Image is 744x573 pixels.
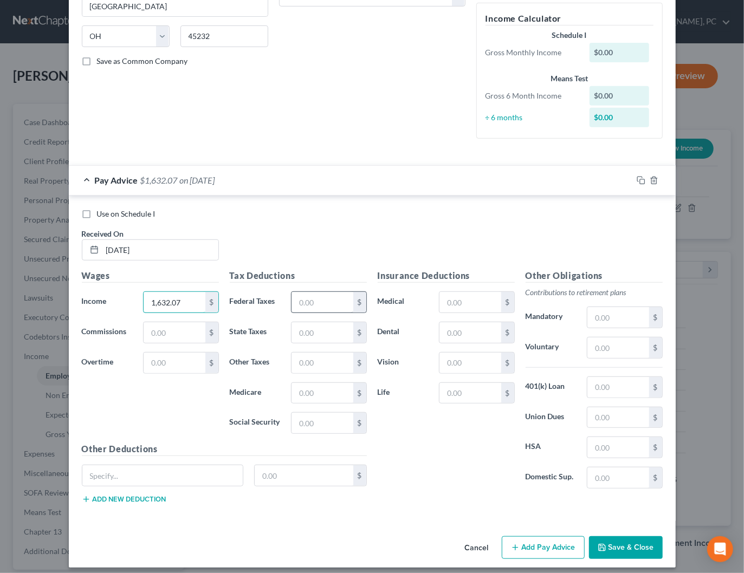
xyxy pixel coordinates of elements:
div: $ [649,377,662,398]
div: $ [205,322,218,343]
input: 0.00 [587,407,649,428]
label: Union Dues [520,407,582,428]
input: 0.00 [587,307,649,328]
div: $0.00 [590,86,649,106]
label: Domestic Sup. [520,467,582,489]
span: Received On [82,229,124,238]
div: $ [649,337,662,358]
label: State Taxes [224,322,286,343]
label: Overtime [76,352,138,374]
div: $ [501,353,514,373]
input: 0.00 [144,353,205,373]
div: Open Intercom Messenger [707,536,733,562]
input: 0.00 [292,292,353,312]
input: MM/DD/YYYY [102,240,218,261]
span: on [DATE] [180,175,215,185]
input: 0.00 [587,467,649,488]
span: Pay Advice [95,175,138,185]
input: 0.00 [439,322,501,343]
input: 0.00 [255,465,353,486]
input: 0.00 [587,337,649,358]
span: Use on Schedule I [97,209,156,218]
div: $ [649,437,662,458]
h5: Income Calculator [486,12,654,25]
label: HSA [520,437,582,458]
label: Dental [372,322,434,343]
label: Social Security [224,412,286,434]
button: Add new deduction [82,495,166,504]
div: $ [353,322,366,343]
h5: Tax Deductions [230,269,367,283]
h5: Wages [82,269,219,283]
div: $ [353,292,366,312]
div: $0.00 [590,108,649,127]
input: Enter zip... [180,25,268,47]
input: 0.00 [292,353,353,373]
input: 0.00 [144,322,205,343]
input: 0.00 [439,383,501,403]
label: Mandatory [520,307,582,328]
button: Save & Close [589,536,663,559]
h5: Other Deductions [82,442,367,456]
label: Vision [372,352,434,374]
div: $ [501,292,514,312]
div: $ [353,465,366,486]
div: $ [353,383,366,403]
div: $ [501,322,514,343]
div: Gross Monthly Income [480,47,585,58]
div: $0.00 [590,43,649,62]
div: $ [205,292,218,312]
label: Medicare [224,382,286,404]
div: Means Test [486,73,654,84]
div: $ [649,407,662,428]
input: 0.00 [292,322,353,343]
div: $ [649,467,662,488]
input: 0.00 [292,383,353,403]
div: $ [501,383,514,403]
input: 0.00 [292,413,353,433]
label: Commissions [76,322,138,343]
input: 0.00 [587,377,649,398]
label: Medical [372,291,434,313]
div: $ [205,353,218,373]
span: Income [82,296,107,305]
button: Add Pay Advice [502,536,585,559]
h5: Insurance Deductions [378,269,515,283]
span: Save as Common Company [97,56,188,66]
label: Voluntary [520,337,582,359]
h5: Other Obligations [526,269,663,283]
label: 401(k) Loan [520,376,582,398]
div: Gross 6 Month Income [480,90,585,101]
div: $ [649,307,662,328]
input: 0.00 [144,292,205,312]
div: $ [353,413,366,433]
label: Federal Taxes [224,291,286,313]
input: 0.00 [439,292,501,312]
input: Specify... [82,465,243,486]
div: ÷ 6 months [480,112,585,123]
span: $1,632.07 [140,175,178,185]
input: 0.00 [587,437,649,458]
label: Other Taxes [224,352,286,374]
p: Contributions to retirement plans [526,287,663,298]
div: Schedule I [486,30,654,41]
label: Life [372,382,434,404]
div: $ [353,353,366,373]
button: Cancel [456,537,497,559]
input: 0.00 [439,353,501,373]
